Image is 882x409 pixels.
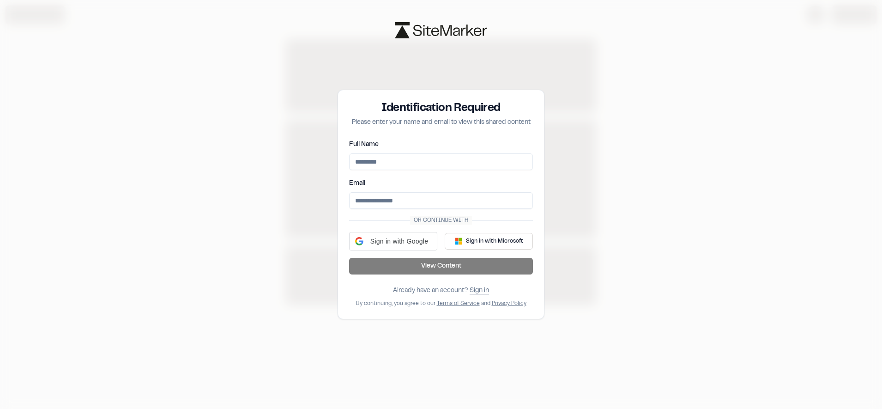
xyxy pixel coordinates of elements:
[395,22,487,38] img: logo-black-rebrand.svg
[349,232,437,250] div: Sign in with Google
[470,286,489,296] button: Sign in
[437,299,480,308] button: Terms of Service
[349,181,365,186] label: Email
[349,117,533,128] p: Please enter your name and email to view this shared content
[492,299,526,308] button: Privacy Policy
[393,286,489,296] div: Already have an account?
[349,101,533,116] h3: Identification Required
[367,237,431,246] span: Sign in with Google
[349,142,379,147] label: Full Name
[445,233,533,250] button: Sign in with Microsoft
[410,216,472,225] span: Or continue with
[356,299,526,308] div: By continuing, you agree to our and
